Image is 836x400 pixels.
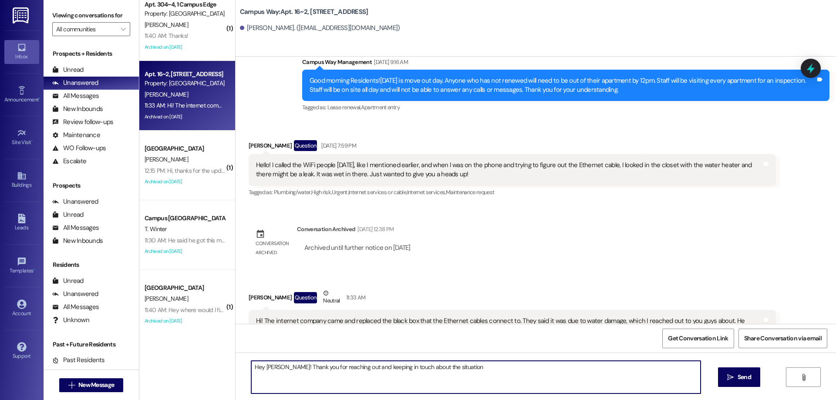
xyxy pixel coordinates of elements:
div: [DATE] 12:38 PM [355,225,394,234]
div: Unknown [52,316,89,325]
div: Review follow-ups [52,118,113,127]
span: • [34,266,35,272]
div: Unread [52,210,84,219]
div: 11:33 AM [344,293,366,302]
div: Prospects [44,181,139,190]
span: Urgent , [332,188,348,196]
div: Unanswered [52,197,98,206]
div: Archived on [DATE] [144,176,226,187]
div: Archived until further notice on [DATE] [303,243,411,252]
i:  [121,26,125,33]
div: [PERSON_NAME]. ([EMAIL_ADDRESS][DOMAIN_NAME]) [240,24,400,33]
div: [DATE] 9:16 AM [372,57,408,67]
span: • [39,95,40,101]
span: [PERSON_NAME] [145,91,188,98]
div: Property: [GEOGRAPHIC_DATA] [145,9,225,18]
span: Share Conversation via email [744,334,822,343]
label: Viewing conversations for [52,9,130,22]
div: Prospects + Residents [44,49,139,58]
div: Question [294,140,317,151]
div: Past Residents [52,356,105,365]
div: Escalate [52,157,86,166]
span: Maintenance request [446,188,495,196]
div: Campus Way Management [302,57,829,70]
div: Past + Future Residents [44,340,139,349]
span: Internet services , [407,188,446,196]
div: Campus [GEOGRAPHIC_DATA] [145,214,225,223]
span: Internet services or cable , [348,188,407,196]
div: Archived on [DATE] [144,246,226,257]
button: Send [718,367,760,387]
img: ResiDesk Logo [13,7,30,24]
span: High risk , [311,188,332,196]
textarea: Hey [PERSON_NAME]! Thank you for reaching out and keeping in touch about the situation [251,361,701,393]
div: Hello! I called the WiFi people [DATE], like I mentioned earlier, and when I was on the phone and... [256,161,762,179]
div: [PERSON_NAME] [249,289,776,310]
div: Good morning Residents![DATE] is move out day. Anyone who has not renewed will need to be out of ... [310,76,816,95]
span: Lease renewal , [327,104,361,111]
div: 11:40 AM: Thanks! [145,32,188,40]
div: Unanswered [52,289,98,299]
div: Conversation Archived [297,225,355,234]
div: New Inbounds [52,104,103,114]
div: WO Follow-ups [52,144,106,153]
span: [PERSON_NAME] [145,21,188,29]
span: [PERSON_NAME] [145,155,188,163]
a: Templates • [4,254,39,278]
a: Site Visit • [4,126,39,149]
span: Plumbing/water , [274,188,311,196]
div: 11:30 AM: He said he got this message, but when I showed it to [PERSON_NAME] he said he has signe... [145,236,465,244]
button: New Message [59,378,124,392]
div: All Messages [52,303,99,312]
i:  [727,374,734,381]
span: [PERSON_NAME] [145,295,188,303]
i:  [68,382,75,389]
div: Neutral [321,289,341,307]
i:  [800,374,807,381]
div: All Messages [52,91,99,101]
a: Buildings [4,168,39,192]
div: Conversation archived [256,239,290,258]
span: • [31,138,33,144]
span: Apartment entry [361,104,400,111]
div: [GEOGRAPHIC_DATA] [145,144,225,153]
div: Question [294,292,317,303]
div: Unanswered [52,78,98,87]
button: Share Conversation via email [738,329,827,348]
div: Property: [GEOGRAPHIC_DATA] [145,79,225,88]
div: 11:40 AM: Hey where would I find a pdf document of the lease agreement? [145,306,332,314]
a: Leads [4,211,39,235]
div: Tagged as: [302,101,829,114]
div: Unread [52,65,84,74]
div: [GEOGRAPHIC_DATA] [145,283,225,292]
span: T. Winter [145,225,167,233]
span: Get Conversation Link [668,334,728,343]
div: 12:15 PM: Hi, thanks for the update. Could you check with apartment I'm assigned to? My lease is ... [145,167,593,175]
a: Inbox [4,40,39,64]
div: [DATE] 7:59 PM [319,141,356,150]
a: Account [4,297,39,320]
div: Tagged as: [249,186,776,198]
div: Residents [44,260,139,269]
div: Archived on [DATE] [144,111,226,122]
div: All Messages [52,223,99,232]
div: Archived on [DATE] [144,42,226,53]
div: Apt. 16~2, [STREET_ADDRESS] [145,70,225,79]
div: New Inbounds [52,236,103,245]
button: Get Conversation Link [662,329,734,348]
a: Support [4,339,39,363]
div: Maintenance [52,131,100,140]
span: New Message [78,380,114,390]
input: All communities [56,22,116,36]
span: Send [738,373,751,382]
div: Hi! The internet company came and replaced the black box that the Ethernet cables connect to. The... [256,316,762,335]
div: Unread [52,276,84,286]
div: [PERSON_NAME] [249,140,776,154]
b: Campus Way: Apt. 16~2, [STREET_ADDRESS] [240,7,368,17]
div: Archived on [DATE] [144,316,226,326]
